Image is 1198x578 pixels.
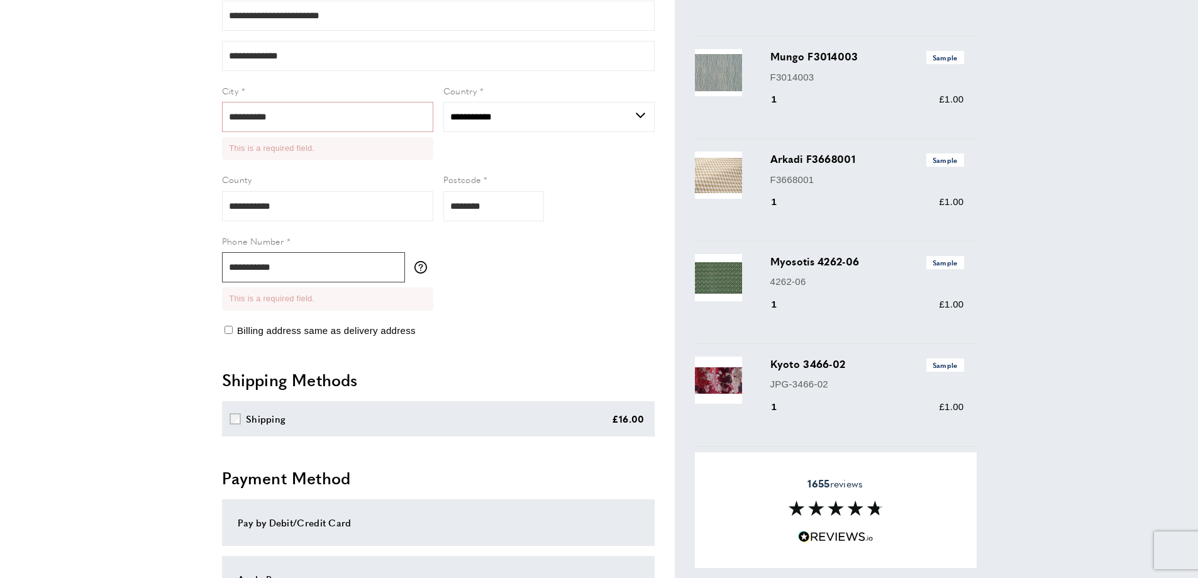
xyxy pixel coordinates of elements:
[926,358,964,372] span: Sample
[695,152,742,199] img: Arkadi F3668001
[222,369,655,391] h2: Shipping Methods
[807,476,829,491] strong: 1655
[770,357,964,372] h3: Kyoto 3466-02
[222,173,252,186] span: County
[246,411,286,426] div: Shipping
[926,153,964,167] span: Sample
[770,49,964,64] h3: Mungo F3014003
[612,411,645,426] div: £16.00
[926,51,964,64] span: Sample
[238,515,639,530] div: Pay by Debit/Credit Card
[770,152,964,167] h3: Arkadi F3668001
[770,172,964,187] p: F3668001
[939,401,963,412] span: £1.00
[770,399,795,414] div: 1
[230,292,426,305] li: This is a required field.
[939,94,963,104] span: £1.00
[695,357,742,404] img: Kyoto 3466-02
[789,501,883,516] img: Reviews section
[770,194,795,209] div: 1
[807,477,863,490] span: reviews
[230,142,426,155] li: This is a required field.
[770,92,795,107] div: 1
[225,326,233,334] input: Billing address same as delivery address
[770,274,964,289] p: 4262-06
[926,256,964,269] span: Sample
[222,235,284,247] span: Phone Number
[443,84,477,97] span: Country
[770,70,964,85] p: F3014003
[770,377,964,392] p: JPG-3466-02
[695,254,742,301] img: Myosotis 4262-06
[222,84,239,97] span: City
[770,254,964,269] h3: Myosotis 4262-06
[222,467,655,489] h2: Payment Method
[770,297,795,312] div: 1
[939,196,963,207] span: £1.00
[798,531,874,543] img: Reviews.io 5 stars
[443,173,481,186] span: Postcode
[414,261,433,274] button: More information
[237,325,416,336] span: Billing address same as delivery address
[695,49,742,96] img: Mungo F3014003
[939,299,963,309] span: £1.00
